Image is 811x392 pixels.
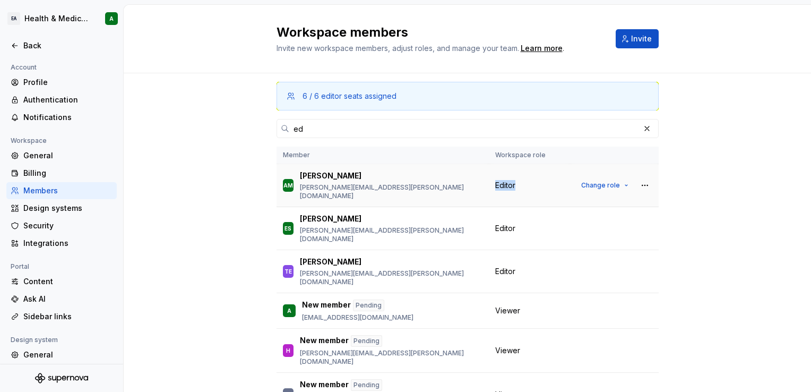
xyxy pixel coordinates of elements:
div: Security [23,220,113,231]
a: General [6,346,117,363]
button: Change role [576,178,633,193]
a: Members [6,364,117,381]
span: Invite [631,33,652,44]
p: [EMAIL_ADDRESS][DOMAIN_NAME] [302,313,413,322]
div: A [109,14,114,23]
div: Integrations [23,238,113,249]
p: New member [300,379,349,391]
p: [PERSON_NAME] [300,171,361,181]
div: ES [284,223,291,234]
a: Integrations [6,235,117,252]
p: [PERSON_NAME] [300,214,361,224]
a: Members [6,182,117,199]
div: Notifications [23,112,113,123]
div: 6 / 6 editor seats assigned [303,91,396,101]
div: H [286,345,290,356]
a: Back [6,37,117,54]
span: Viewer [495,345,520,356]
a: Authentication [6,91,117,108]
span: Viewer [495,305,520,316]
div: General [23,350,113,360]
a: Notifications [6,109,117,126]
button: Invite [616,29,659,48]
p: [PERSON_NAME][EMAIL_ADDRESS][PERSON_NAME][DOMAIN_NAME] [300,349,482,366]
a: Content [6,273,117,290]
div: Health & Medical Design Systems [24,13,92,24]
div: Sidebar links [23,311,113,322]
span: Change role [581,181,620,190]
a: Profile [6,74,117,91]
a: Security [6,217,117,234]
p: [PERSON_NAME][EMAIL_ADDRESS][PERSON_NAME][DOMAIN_NAME] [300,269,482,286]
div: Ask AI [23,294,113,304]
div: Billing [23,168,113,178]
div: TE [284,266,292,277]
th: Member [277,147,489,164]
div: Authentication [23,95,113,105]
p: [PERSON_NAME][EMAIL_ADDRESS][PERSON_NAME][DOMAIN_NAME] [300,183,482,200]
span: Editor [495,266,515,277]
div: General [23,150,113,161]
p: [PERSON_NAME][EMAIL_ADDRESS][PERSON_NAME][DOMAIN_NAME] [300,226,482,243]
div: Workspace [6,134,51,147]
div: Members [23,185,113,196]
div: Portal [6,260,33,273]
div: Profile [23,77,113,88]
p: New member [302,300,351,311]
div: Pending [351,335,382,347]
h2: Workspace members [277,24,603,41]
a: Learn more [521,43,563,54]
p: [PERSON_NAME] [300,257,361,267]
a: Billing [6,165,117,182]
div: Design systems [23,203,113,214]
div: AM [283,180,293,191]
div: A [287,305,291,316]
div: Design system [6,334,62,346]
a: Design systems [6,200,117,217]
div: EA [7,12,20,25]
div: Account [6,61,41,74]
span: Editor [495,180,515,191]
div: Content [23,276,113,287]
div: Back [23,40,113,51]
a: General [6,147,117,164]
input: Search in workspace members... [289,119,640,138]
a: Ask AI [6,291,117,308]
th: Workspace role [489,147,570,164]
p: New member [300,335,349,347]
div: Pending [351,379,382,391]
div: Pending [353,300,384,311]
span: Editor [495,223,515,234]
span: Invite new workspace members, adjust roles, and manage your team. [277,44,519,53]
svg: Supernova Logo [35,373,88,384]
a: Sidebar links [6,308,117,325]
span: . [519,45,564,53]
button: EAHealth & Medical Design SystemsA [2,7,121,30]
